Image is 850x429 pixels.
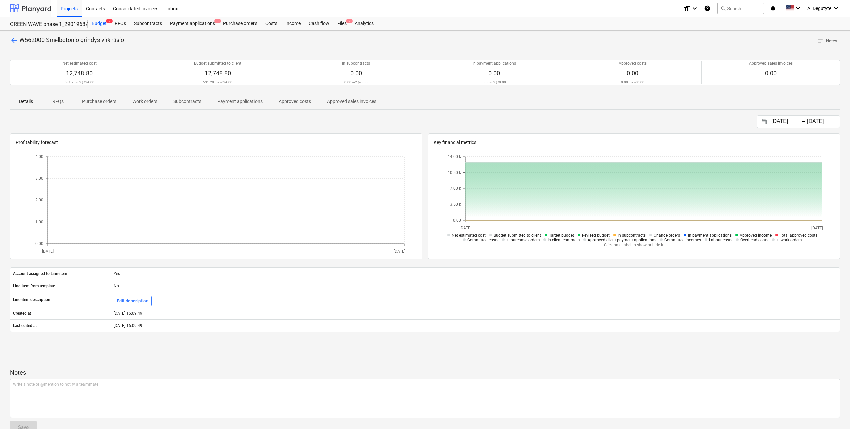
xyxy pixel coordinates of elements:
span: Revised budget [582,233,610,238]
p: 0.00 m2 @ 0.00 [344,80,368,84]
p: Line-item description [13,297,50,303]
span: 1 [214,19,221,23]
p: 531.20 m2 @ 24.00 [203,80,232,84]
tspan: 3.50 k [450,202,461,207]
span: W562000 Smėlbetonio grindys virš rūsio [19,36,124,43]
i: keyboard_arrow_down [832,4,840,12]
span: Change orders [654,233,680,238]
p: Approved sales invoices [327,98,376,105]
p: Work orders [132,98,157,105]
span: Overhead costs [740,238,768,242]
p: Approved costs [279,98,311,105]
tspan: [DATE] [811,226,823,230]
p: 531.20 m2 @ 24.00 [65,80,94,84]
p: Budget submitted to client [194,61,241,66]
p: Click on a label to show or hide it [445,242,822,248]
p: Approved costs [619,61,647,66]
tspan: 10.50 k [448,170,461,175]
span: Approved income [740,233,772,238]
div: Analytics [351,17,378,30]
span: 2 [106,19,113,23]
i: format_size [683,4,691,12]
span: In client contracts [548,238,580,242]
p: Created at [13,311,31,316]
p: Key financial metrics [434,139,835,146]
span: 2 [346,19,353,23]
i: keyboard_arrow_down [794,4,802,12]
tspan: 3.00 [35,176,43,181]
div: GREEN WAVE phase 1_2901968/2901969/2901972 [10,21,79,28]
span: A. Degutyte [807,6,831,11]
div: RFQs [111,17,130,30]
p: Purchase orders [82,98,116,105]
div: No [111,281,840,291]
tspan: 1.00 [35,220,43,224]
i: Knowledge base [704,4,711,12]
a: Budget2 [88,17,111,30]
span: Net estimated cost [452,233,486,238]
p: Net estimated cost [62,61,97,66]
tspan: [DATE] [42,249,53,254]
a: Subcontracts [130,17,166,30]
i: notifications [770,4,776,12]
p: Notes [10,369,840,377]
p: Approved sales invoices [749,61,793,66]
button: Notes [815,36,840,46]
a: Cash flow [305,17,333,30]
span: 0.00 [765,69,777,77]
span: Labour costs [709,238,732,242]
span: arrow_back [10,36,18,44]
span: In subcontracts [618,233,646,238]
button: Edit description [114,296,152,306]
span: 0.00 [350,69,362,77]
span: Target budget [549,233,574,238]
i: keyboard_arrow_down [691,4,699,12]
span: search [720,6,726,11]
tspan: [DATE] [394,249,405,254]
button: Search [717,3,764,14]
p: 0.00 m2 @ 0.00 [483,80,506,84]
button: Interact with the calendar and add the check-in date for your trip. [758,118,770,126]
tspan: 0.00 [35,241,43,246]
div: Yes [111,268,840,279]
div: - [801,120,806,124]
span: Total approved costs [780,233,817,238]
div: Edit description [117,297,148,305]
p: In payment applications [472,61,516,66]
p: Profitability forecast [16,139,417,146]
a: Costs [261,17,281,30]
span: In work orders [776,238,802,242]
p: Payment applications [217,98,263,105]
span: Committed incomes [664,238,701,242]
p: Details [18,98,34,105]
div: Payment applications [166,17,219,30]
span: In purchase orders [506,238,540,242]
tspan: 4.00 [35,154,43,159]
a: Purchase orders [219,17,261,30]
span: Notes [817,37,837,45]
p: Account assigned to Line-item [13,271,67,277]
input: Start Date [770,117,804,126]
span: Budget submitted to client [494,233,541,238]
a: Payment applications1 [166,17,219,30]
p: Subcontracts [173,98,201,105]
div: Budget [88,17,111,30]
tspan: 14.00 k [448,154,461,159]
tspan: 0.00 [453,218,461,223]
tspan: [DATE] [460,226,471,230]
tspan: 2.00 [35,198,43,202]
p: RFQs [50,98,66,105]
tspan: 7.00 k [450,186,461,191]
a: Files2 [333,17,351,30]
span: 0.00 [488,69,500,77]
iframe: Chat Widget [817,397,850,429]
span: Committed costs [467,238,498,242]
div: [DATE] 16:09:49 [111,308,840,319]
div: [DATE] 16:09:49 [111,320,840,331]
span: 0.00 [627,69,638,77]
span: notes [817,38,823,44]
